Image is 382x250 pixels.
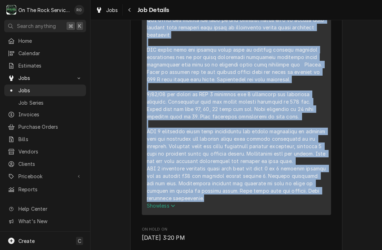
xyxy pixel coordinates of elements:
[18,160,82,168] span: Clients
[4,20,86,32] button: Search anything⌘K
[4,72,86,84] a: Go to Jobs
[93,4,121,16] a: Jobs
[17,22,56,30] span: Search anything
[6,5,16,15] div: O
[18,173,72,180] span: Pricebook
[18,99,82,106] span: Job Series
[4,109,86,120] a: Invoices
[74,5,84,15] div: Rich Ortega's Avatar
[124,4,135,16] button: Navigate back
[4,121,86,133] a: Purchase Orders
[4,85,86,96] a: Jobs
[18,238,35,244] span: Create
[18,74,72,82] span: Jobs
[142,234,331,242] span: On Hold On
[18,37,82,45] span: Home
[4,170,86,182] a: Go to Pricebook
[4,203,86,215] a: Go to Help Center
[6,5,16,15] div: On The Rock Services's Avatar
[74,5,84,15] div: RO
[135,5,169,15] span: Job Details
[147,203,175,209] span: Show less
[78,237,81,245] span: C
[4,60,86,71] a: Estimates
[18,135,82,143] span: Bills
[18,148,82,155] span: Vendors
[142,227,331,242] div: On Hold On
[142,234,185,241] span: [DATE] 3:20 PM
[18,123,82,130] span: Purchase Orders
[142,227,331,232] span: On Hold On
[4,146,86,157] a: Vendors
[18,186,82,193] span: Reports
[147,202,326,209] button: Showless
[18,205,82,213] span: Help Center
[78,22,81,30] span: K
[4,47,86,59] a: Calendar
[4,97,86,109] a: Job Series
[18,87,82,94] span: Jobs
[106,6,118,14] span: Jobs
[18,50,82,57] span: Calendar
[4,133,86,145] a: Bills
[4,35,86,47] a: Home
[4,158,86,170] a: Clients
[18,6,70,14] div: On The Rock Services
[18,62,82,69] span: Estimates
[4,184,86,195] a: Reports
[18,217,82,225] span: What's New
[18,111,82,118] span: Invoices
[68,22,73,30] span: ⌘
[4,215,86,227] a: Go to What's New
